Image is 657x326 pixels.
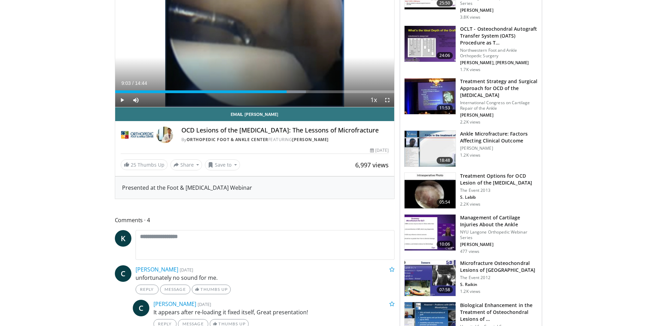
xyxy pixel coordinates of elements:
[460,249,479,254] p: 477 views
[460,275,538,280] p: The Event 2012
[437,157,453,164] span: 18:48
[460,130,538,144] h3: Ankle Microfracture: Factors Affecting Clinical Outcome
[187,137,268,142] a: Orthopedic Foot & Ankle Center
[437,52,453,59] span: 24:06
[460,67,480,72] p: 1.7K views
[460,302,538,323] h3: Biological Enhancement in the Treatment of Osteochondral Lesions of …
[181,137,389,143] div: By FEATURING
[136,266,178,273] a: [PERSON_NAME]
[460,172,538,186] h3: Treatment Options for OCD Lesion of the [MEDICAL_DATA]
[153,308,395,316] p: It appears after re-loading it fixed itself, Great presentation!
[460,188,538,193] p: The Event 2013
[157,127,173,143] img: Avatar
[404,172,538,209] a: 05:54 Treatment Options for OCD Lesion of the [MEDICAL_DATA] The Event 2013 S. Labib 2.2K views
[437,286,453,293] span: 07:58
[192,285,231,294] a: Thumbs Up
[122,184,388,192] div: Presented at the Foot & [MEDICAL_DATA] Webinar
[460,282,538,287] p: S. Raikin
[160,285,190,294] a: Message
[135,80,147,86] span: 14:44
[115,93,129,107] button: Play
[404,130,538,167] a: 18:48 Ankle Microfracture: Factors Affecting Clinical Outcome [PERSON_NAME] 1.2K views
[370,147,389,154] div: [DATE]
[133,300,149,316] a: C
[405,78,456,114] img: feAgcbrvkPN5ynqH4xMDoxOjBrO-I4W8_10.150x105_q85_crop-smart_upscale.jpg
[181,127,389,134] h4: OCD Lesions of the [MEDICAL_DATA]: The Lessons of Microfracture
[460,26,538,46] h3: OCLT - Osteochondral Autograft Transfer System (OATS) Procedure as T…
[115,230,131,247] a: K
[460,119,480,125] p: 2.2K views
[115,265,131,282] a: C
[132,80,134,86] span: /
[460,229,538,240] p: NYU Langone Orthopedic Webinar Series
[460,195,538,200] p: S. Labib
[367,93,380,107] button: Playback Rate
[180,267,193,273] small: [DATE]
[405,260,456,296] img: heCDP4pTuni5z6vX4xMDoxOmtxOwKG7D_4.150x105_q85_crop-smart_upscale.jpg
[355,161,389,169] span: 6,997 views
[460,78,538,99] h3: Treatment Strategy and Surgical Approach for OCD of the [MEDICAL_DATA]
[460,242,538,247] p: [PERSON_NAME]
[460,100,538,111] p: International Congress on Cartilage Repair of the Ankle
[405,173,456,209] img: 172857d5-969b-451d-b6c1-f32451f1b11f.150x105_q85_crop-smart_upscale.jpg
[404,26,538,72] a: 24:06 OCLT - Osteochondral Autograft Transfer System (OATS) Procedure as T… Northwestern Foot and...
[380,93,394,107] button: Fullscreen
[405,26,456,62] img: 14b3e01c-1fa4-4764-a712-3ed13f47d441.150x105_q85_crop-smart_upscale.jpg
[404,78,538,125] a: 11:53 Treatment Strategy and Surgical Approach for OCD of the [MEDICAL_DATA] International Congre...
[460,146,538,151] p: [PERSON_NAME]
[460,14,480,20] p: 3.8K views
[460,112,538,118] p: [PERSON_NAME]
[136,285,159,294] a: Reply
[460,260,538,274] h3: Microfracture Osteochondral Lesions of [GEOGRAPHIC_DATA]
[170,159,202,170] button: Share
[460,201,480,207] p: 2.2K views
[115,90,395,93] div: Progress Bar
[405,215,456,250] img: a3ecdeeb-c83d-420a-95d6-bbfa21d9abf7.150x105_q85_crop-smart_upscale.jpg
[115,107,395,121] a: Email [PERSON_NAME]
[153,300,196,308] a: [PERSON_NAME]
[205,159,240,170] button: Save to
[404,214,538,254] a: 10:06 Management of Cartilage Injuries About the Ankle NYU Langone Orthopedic Webinar Series [PER...
[131,161,136,168] span: 25
[121,127,154,143] img: Orthopedic Foot & Ankle Center
[405,131,456,167] img: 324491_0000_1.png.150x105_q85_crop-smart_upscale.jpg
[198,301,211,307] small: [DATE]
[460,60,538,66] p: [PERSON_NAME], [PERSON_NAME]
[460,152,480,158] p: 1.2K views
[115,216,395,225] span: Comments 4
[136,274,395,282] p: unfortunately no sound for me.
[292,137,329,142] a: [PERSON_NAME]
[460,8,538,13] p: [PERSON_NAME]
[437,105,453,111] span: 11:53
[404,260,538,296] a: 07:58 Microfracture Osteochondral Lesions of [GEOGRAPHIC_DATA] The Event 2012 S. Raikin 1.2K views
[121,80,131,86] span: 9:03
[437,241,453,248] span: 10:06
[437,199,453,206] span: 05:54
[460,48,538,59] p: Northwestern Foot and Ankle Orthopedic Surgery
[129,93,143,107] button: Mute
[460,289,480,294] p: 1.2K views
[460,214,538,228] h3: Management of Cartilage Injuries About the Ankle
[121,159,168,170] a: 25 Thumbs Up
